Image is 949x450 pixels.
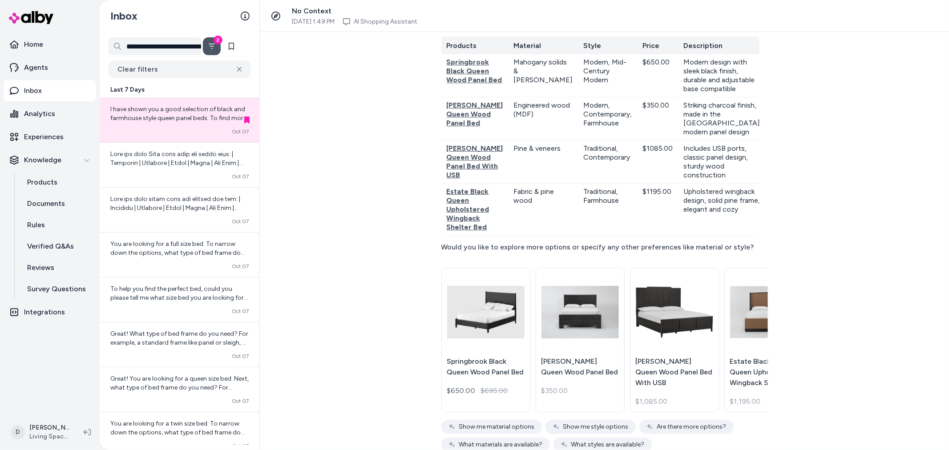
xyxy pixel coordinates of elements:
[110,105,249,157] span: I have shown you a good selection of black and farmhouse style queen panel beds. To find more opt...
[24,155,61,165] p: Knowledge
[447,286,525,338] img: Springbrook Black Queen Wood Panel Bed
[29,423,69,432] p: [PERSON_NAME]
[11,425,25,439] span: D
[214,36,222,44] div: 2
[4,149,96,171] button: Knowledge
[4,103,96,125] a: Analytics
[24,62,48,73] p: Agents
[100,322,259,367] a: Great! What type of bed frame do you need? For example, a standard frame like panel or sleigh, a ...
[4,301,96,323] a: Integrations
[5,418,77,446] button: D[PERSON_NAME]Living Spaces
[724,268,813,413] a: Estate Black Wood Queen Upholstered Wingback Shelter Bed By Nate Berkus + Jeremiah BrentEstate Bl...
[441,268,530,413] a: Springbrook Black Queen Wood Panel BedSpringbrook Black Queen Wood Panel Bed$650.00$695.00
[730,356,808,388] p: Estate Black Wood Queen Upholstered Wingback Shelter Bed By [PERSON_NAME] + [PERSON_NAME]
[459,422,535,431] span: Show me material options
[100,142,259,187] a: Lore ips dolo Sita cons adip eli seddo eius: | Temporin | Utlabore | Etdol | Magna | Ali Enim | A...
[638,184,678,236] td: $1195.00
[232,263,249,270] span: Oct 07
[578,184,638,236] td: Traditional, Farmhouse
[678,97,767,141] td: Striking charcoal finish, made in the [GEOGRAPHIC_DATA], modern panel design
[110,240,245,292] span: You are looking for a full size bed. To narrow down the options, what type of bed frame do you pr...
[110,285,248,310] span: To help you find the perfect bed, could you please tell me what size bed you are looking for? (Fo...
[27,198,65,209] p: Documents
[636,356,713,388] p: [PERSON_NAME] Queen Wood Panel Bed With USB
[110,375,249,418] span: Great! You are looking for a queen size bed. Next, what type of bed frame do you need? For exampl...
[29,432,69,441] span: Living Spaces
[541,386,568,396] span: $350.00
[441,36,509,54] th: Products
[18,257,96,278] a: Reviews
[481,386,508,396] span: $695.00
[232,353,249,360] span: Oct 07
[232,218,249,225] span: Oct 07
[27,220,45,230] p: Rules
[578,141,638,184] td: Traditional, Contemporary
[636,396,668,407] span: $1,085.00
[563,422,629,431] span: Show me style options
[24,307,65,317] p: Integrations
[232,398,249,405] span: Oct 07
[232,442,249,450] span: Oct 07
[292,17,335,26] span: [DATE] 1:49 PM
[678,36,767,54] th: Description
[678,54,767,97] td: Modern design with sleek black finish, durable and adjustable base compatible
[447,58,502,84] span: Springbrook Black Queen Wood Panel Bed
[509,141,578,184] td: Pine & veneers
[100,367,259,412] a: Great! You are looking for a queen size bed. Next, what type of bed frame do you need? For exampl...
[630,268,719,413] a: Christopher Black Queen Wood Panel Bed With USB[PERSON_NAME] Queen Wood Panel Bed With USB$1,085.00
[730,396,761,407] span: $1,195.00
[18,214,96,236] a: Rules
[18,278,96,300] a: Survey Questions
[578,97,638,141] td: Modern, Contemporary, Farmhouse
[638,36,678,54] th: Price
[447,356,525,378] p: Springbrook Black Queen Wood Panel Bed
[18,193,96,214] a: Documents
[354,17,417,26] a: AI Shopping Assistant
[509,184,578,236] td: Fabric & pine wood
[447,101,503,127] span: [PERSON_NAME] Queen Wood Panel Bed
[678,141,767,184] td: Includes USB ports, classic panel design, sturdy wood construction
[657,422,727,431] span: Are there more options?
[232,308,249,315] span: Oct 07
[27,241,74,252] p: Verified Q&As
[24,132,64,142] p: Experiences
[232,173,249,180] span: Oct 07
[509,36,578,54] th: Material
[4,34,96,55] a: Home
[447,144,503,179] span: [PERSON_NAME] Queen Wood Panel Bed With USB
[447,187,489,231] span: Estate Black Queen Upholstered Wingback Shelter Bed
[541,356,619,378] p: [PERSON_NAME] Queen Wood Panel Bed
[638,97,678,141] td: $350.00
[18,236,96,257] a: Verified Q&As
[578,54,638,97] td: Modern, Mid-Century Modern
[638,54,678,97] td: $650.00
[24,108,55,119] p: Analytics
[27,284,86,294] p: Survey Questions
[100,232,259,277] a: You are looking for a full size bed. To narrow down the options, what type of bed frame do you pr...
[24,39,43,50] p: Home
[730,286,808,338] img: Estate Black Wood Queen Upholstered Wingback Shelter Bed By Nate Berkus + Jeremiah Brent
[18,172,96,193] a: Products
[509,54,578,97] td: Mahogany solids & [PERSON_NAME]
[636,286,713,338] img: Christopher Black Queen Wood Panel Bed With USB
[4,80,96,101] a: Inbox
[536,268,625,413] a: Derrie Black Queen Wood Panel Bed[PERSON_NAME] Queen Wood Panel Bed$350.00
[232,128,249,135] span: Oct 07
[100,187,259,232] a: Lore ips dolo sitam cons adi elitsed doe tem: | Incididu | Utlabore | Etdol | Magna | Ali Enim | ...
[9,11,53,24] img: alby Logo
[338,17,339,26] span: ·
[27,262,54,273] p: Reviews
[459,440,543,449] span: What materials are available?
[110,85,145,94] span: Last 7 Days
[541,286,619,338] img: Derrie Black Queen Wood Panel Bed
[678,184,767,236] td: Upholstered wingback design, solid pine frame, elegant and cozy
[447,386,476,396] div: $650.00
[441,241,759,253] div: Would you like to explore more options or specify any other preferences like material or style?
[109,60,250,78] button: Clear filters
[292,7,331,15] span: No Context
[203,37,221,55] button: Filter
[24,85,42,96] p: Inbox
[110,9,137,23] h2: Inbox
[100,277,259,322] a: To help you find the perfect bed, could you please tell me what size bed you are looking for? (Fo...
[4,57,96,78] a: Agents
